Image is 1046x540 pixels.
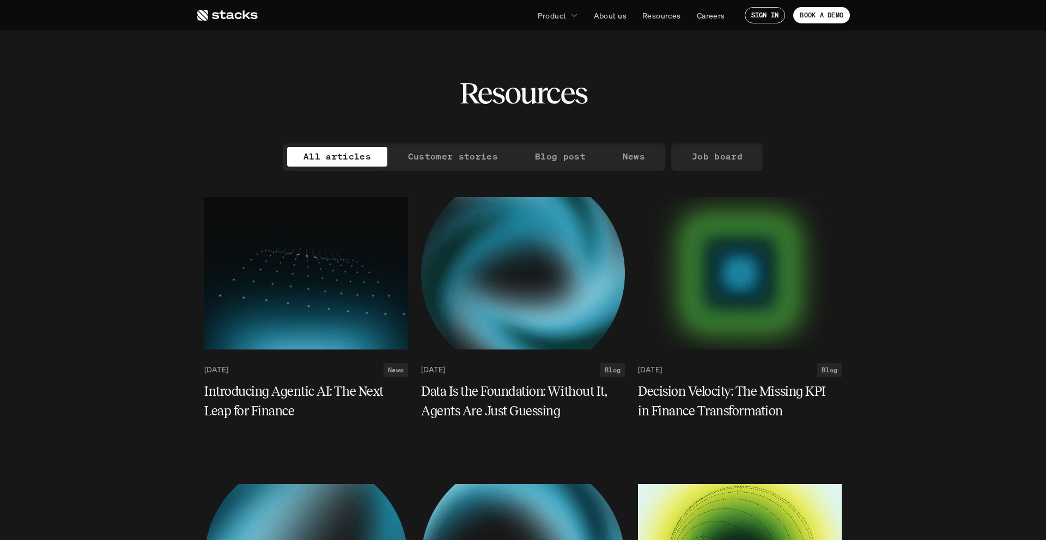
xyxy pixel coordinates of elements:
h2: Blog [822,366,837,374]
p: Customer stories [408,149,498,164]
a: Introducing Agentic AI: The Next Leap for Finance [204,382,408,421]
p: About us [594,10,627,21]
p: Job board [692,149,743,164]
a: [DATE]News [204,363,408,377]
a: SIGN IN [745,7,786,23]
p: Resources [642,10,681,21]
p: Blog post [535,149,586,164]
a: Job board [676,147,759,167]
a: Careers [690,5,732,25]
p: [DATE] [421,365,445,375]
a: [DATE]Blog [638,363,842,377]
a: News [606,147,661,167]
a: Resources [636,5,688,25]
a: Decision Velocity: The Missing KPI in Finance Transformation [638,382,842,421]
h5: Data Is the Foundation: Without It, Agents Are Just Guessing [421,382,612,421]
a: Privacy Policy [163,49,210,58]
a: Data Is the Foundation: Without It, Agents Are Just Guessing [421,382,625,421]
h5: Decision Velocity: The Missing KPI in Finance Transformation [638,382,829,421]
a: Customer stories [392,147,514,167]
a: [DATE]Blog [421,363,625,377]
a: About us [587,5,633,25]
h5: Introducing Agentic AI: The Next Leap for Finance [204,382,395,421]
p: All articles [303,149,371,164]
a: BOOK A DEMO [793,7,850,23]
a: Blog post [519,147,602,167]
p: News [623,149,645,164]
h2: News [388,366,404,374]
h2: Resources [459,76,587,110]
h2: Blog [605,366,621,374]
p: [DATE] [204,365,228,375]
p: [DATE] [638,365,662,375]
p: SIGN IN [751,11,779,19]
p: Product [538,10,567,21]
p: Careers [697,10,725,21]
a: All articles [287,147,387,167]
p: BOOK A DEMO [800,11,843,19]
